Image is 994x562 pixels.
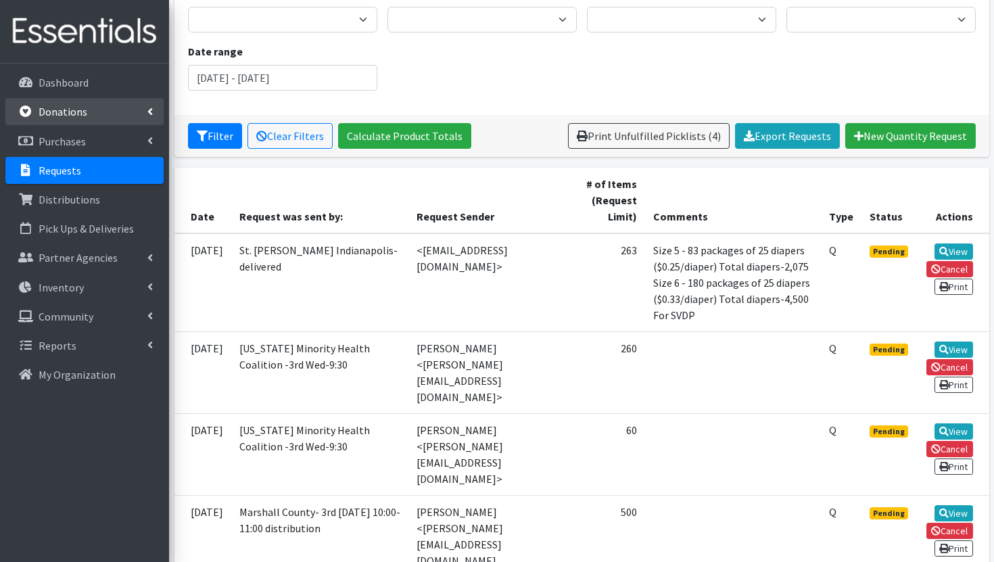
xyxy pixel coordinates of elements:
[5,157,164,184] a: Requests
[645,233,821,332] td: Size 5 - 83 packages of 25 diapers ($0.25/diaper) Total diapers-2,075 Size 6 - 180 packages of 25...
[934,505,973,521] a: View
[926,441,973,457] a: Cancel
[39,164,81,177] p: Requests
[39,105,87,118] p: Donations
[926,359,973,375] a: Cancel
[39,222,134,235] p: Pick Ups & Deliveries
[408,168,575,233] th: Request Sender
[338,123,471,149] a: Calculate Product Totals
[39,135,86,148] p: Purchases
[174,331,231,413] td: [DATE]
[174,233,231,332] td: [DATE]
[934,243,973,260] a: View
[829,505,836,519] abbr: Quantity
[5,332,164,359] a: Reports
[231,413,408,495] td: [US_STATE] Minority Health Coalition -3rd Wed-9:30
[39,368,116,381] p: My Organization
[408,413,575,495] td: [PERSON_NAME] <[PERSON_NAME][EMAIL_ADDRESS][DOMAIN_NAME]>
[934,342,973,358] a: View
[5,69,164,96] a: Dashboard
[575,233,645,332] td: 263
[39,193,100,206] p: Distributions
[870,507,908,519] span: Pending
[645,168,821,233] th: Comments
[39,339,76,352] p: Reports
[735,123,840,149] a: Export Requests
[934,279,973,295] a: Print
[39,310,93,323] p: Community
[5,128,164,155] a: Purchases
[861,168,918,233] th: Status
[231,331,408,413] td: [US_STATE] Minority Health Coalition -3rd Wed-9:30
[231,233,408,332] td: St. [PERSON_NAME] Indianapolis-delivered
[188,65,377,91] input: January 1, 2011 - December 31, 2011
[575,413,645,495] td: 60
[845,123,976,149] a: New Quantity Request
[5,244,164,271] a: Partner Agencies
[174,413,231,495] td: [DATE]
[934,423,973,440] a: View
[5,186,164,213] a: Distributions
[829,342,836,355] abbr: Quantity
[934,540,973,557] a: Print
[934,377,973,393] a: Print
[39,76,89,89] p: Dashboard
[918,168,989,233] th: Actions
[231,168,408,233] th: Request was sent by:
[5,303,164,330] a: Community
[829,423,836,437] abbr: Quantity
[926,261,973,277] a: Cancel
[926,523,973,539] a: Cancel
[870,425,908,438] span: Pending
[188,123,242,149] button: Filter
[575,168,645,233] th: # of Items (Request Limit)
[575,331,645,413] td: 260
[870,344,908,356] span: Pending
[5,361,164,388] a: My Organization
[408,331,575,413] td: [PERSON_NAME] <[PERSON_NAME][EMAIL_ADDRESS][DOMAIN_NAME]>
[188,43,243,60] label: Date range
[934,459,973,475] a: Print
[5,215,164,242] a: Pick Ups & Deliveries
[870,245,908,258] span: Pending
[39,251,118,264] p: Partner Agencies
[829,243,836,257] abbr: Quantity
[5,98,164,125] a: Donations
[821,168,861,233] th: Type
[174,168,231,233] th: Date
[39,281,84,294] p: Inventory
[5,9,164,54] img: HumanEssentials
[5,274,164,301] a: Inventory
[408,233,575,332] td: <[EMAIL_ADDRESS][DOMAIN_NAME]>
[568,123,730,149] a: Print Unfulfilled Picklists (4)
[247,123,333,149] a: Clear Filters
